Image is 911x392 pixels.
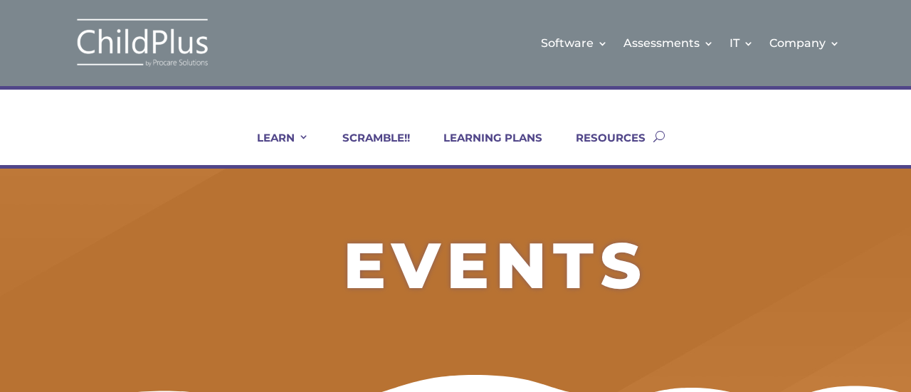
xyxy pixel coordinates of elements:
a: Software [541,14,608,72]
h2: EVENTS [85,233,905,304]
a: IT [730,14,754,72]
a: RESOURCES [558,131,646,165]
a: Company [769,14,840,72]
a: LEARNING PLANS [426,131,542,165]
a: SCRAMBLE!! [325,131,410,165]
a: LEARN [239,131,309,165]
a: Assessments [623,14,714,72]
